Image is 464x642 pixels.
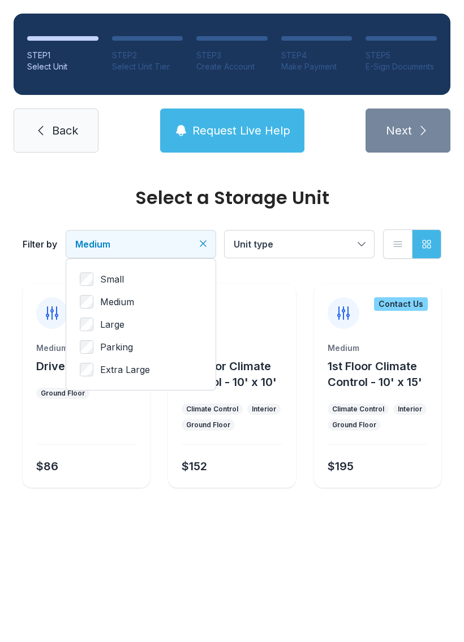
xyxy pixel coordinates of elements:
div: $86 [36,458,58,474]
button: Drive Up - 10' x 10' [36,358,138,374]
div: Climate Control [332,405,384,414]
div: Medium [36,342,136,354]
div: Medium [328,342,428,354]
span: Back [52,123,78,138]
span: Small [100,272,124,286]
div: Ground Floor [186,420,230,430]
div: Ground Floor [41,389,85,398]
div: Contact Us [374,297,428,311]
div: Select Unit [27,61,98,72]
button: Unit type [225,231,374,258]
button: Medium [66,231,216,258]
div: STEP 2 [112,50,183,61]
input: Parking [80,340,93,354]
span: Next [386,123,412,138]
div: Medium [182,342,282,354]
div: Select Unit Tier [112,61,183,72]
div: Interior [252,405,276,414]
span: Parking [100,340,133,354]
span: Medium [75,238,110,250]
div: Ground Floor [332,420,376,430]
span: Request Live Help [192,123,290,138]
div: E-Sign Documents [366,61,437,72]
button: Clear filters [197,238,209,249]
span: Extra Large [100,363,150,376]
span: Unit type [234,238,273,250]
div: Select a Storage Unit [23,189,441,207]
button: 1st Floor Climate Control - 10' x 10' [182,358,291,390]
span: 1st Floor Climate Control - 10' x 10' [182,359,277,389]
div: Climate Control [186,405,238,414]
span: Drive Up - 10' x 10' [36,359,138,373]
input: Extra Large [80,363,93,376]
span: 1st Floor Climate Control - 10' x 15' [328,359,422,389]
input: Medium [80,295,93,309]
div: STEP 4 [281,50,353,61]
span: Large [100,318,124,331]
input: Small [80,272,93,286]
div: STEP 1 [27,50,98,61]
div: STEP 5 [366,50,437,61]
div: Filter by [23,237,57,251]
div: STEP 3 [196,50,268,61]
div: Create Account [196,61,268,72]
div: Make Payment [281,61,353,72]
div: $152 [182,458,207,474]
button: 1st Floor Climate Control - 10' x 15' [328,358,437,390]
span: Medium [100,295,134,309]
div: Interior [398,405,422,414]
div: $195 [328,458,354,474]
input: Large [80,318,93,331]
